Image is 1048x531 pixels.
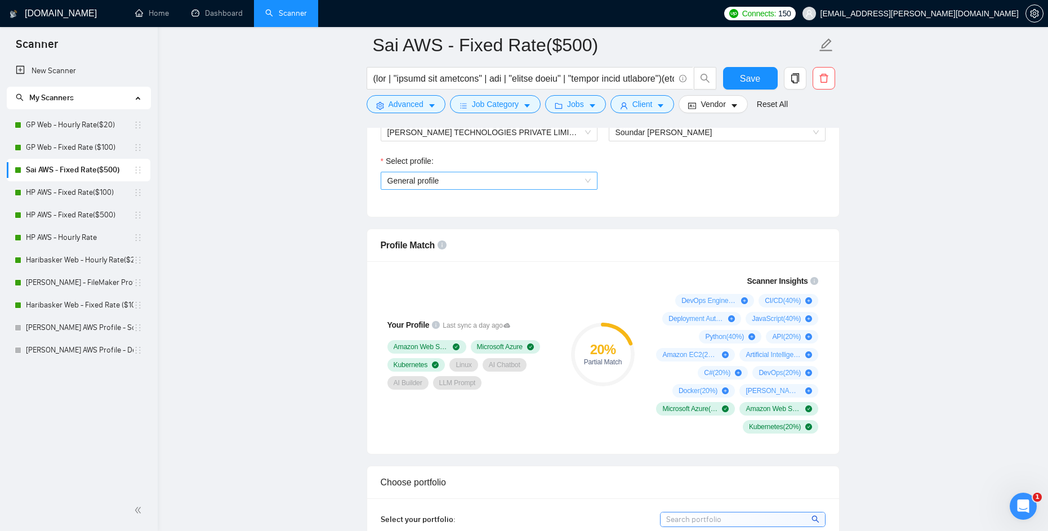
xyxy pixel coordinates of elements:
[722,351,729,358] span: plus-circle
[805,315,812,322] span: plus-circle
[1033,493,1042,502] span: 1
[813,67,835,90] button: delete
[394,360,428,369] span: Kubernetes
[765,296,801,305] span: CI/CD ( 40 %)
[26,159,133,181] a: Sai AWS - Fixed Rate($500)
[661,512,825,526] input: Search portfolio
[381,466,826,498] div: Choose portfolio
[742,7,776,20] span: Connects:
[746,386,801,395] span: [PERSON_NAME] ( 20 %)
[134,505,145,516] span: double-left
[749,422,801,431] span: Kubernetes ( 20 %)
[7,226,150,249] li: HP AWS - Hourly Rate
[472,98,519,110] span: Job Category
[133,166,142,175] span: holder
[620,101,628,110] span: user
[367,95,445,113] button: settingAdvancedcaret-down
[135,8,169,18] a: homeHome
[632,98,653,110] span: Client
[662,350,717,359] span: Amazon EC2 ( 20 %)
[805,423,812,430] span: check-circle
[1010,493,1037,520] iframe: Intercom live chat
[133,278,142,287] span: holder
[133,211,142,220] span: holder
[7,294,150,316] li: Haribasker Web - Fixed Rate ($100)
[26,136,133,159] a: GP Web - Fixed Rate ($100)
[679,75,686,82] span: info-circle
[387,320,430,329] span: Your Profile
[26,226,133,249] a: HP AWS - Hourly Rate
[1026,9,1043,18] span: setting
[394,378,422,387] span: AI Builder
[453,343,460,350] span: check-circle
[805,297,812,304] span: plus-circle
[7,136,150,159] li: GP Web - Fixed Rate ($100)
[191,8,243,18] a: dashboardDashboard
[133,301,142,310] span: holder
[741,297,748,304] span: plus-circle
[747,277,808,285] span: Scanner Insights
[805,351,812,358] span: plus-circle
[26,204,133,226] a: HP AWS - Fixed Rate($500)
[571,343,635,356] div: 20 %
[460,101,467,110] span: bars
[523,101,531,110] span: caret-down
[26,249,133,271] a: Haribasker Web - Hourly Rate($25)
[730,101,738,110] span: caret-down
[681,296,737,305] span: DevOps Engineering ( 80 %)
[387,176,439,185] span: General profile
[694,73,716,83] span: search
[679,95,747,113] button: idcardVendorcaret-down
[723,67,778,90] button: Save
[26,271,133,294] a: [PERSON_NAME] - FileMaker Profile
[757,98,788,110] a: Reset All
[443,320,510,331] span: Last sync a day ago
[772,332,801,341] span: API ( 20 %)
[7,316,150,339] li: Hariprasad AWS Profile - Solutions Architect
[545,95,606,113] button: folderJobscaret-down
[7,204,150,226] li: HP AWS - Fixed Rate($500)
[133,188,142,197] span: holder
[7,60,150,82] li: New Scanner
[26,294,133,316] a: Haribasker Web - Fixed Rate ($100)
[805,333,812,340] span: plus-circle
[26,114,133,136] a: GP Web - Hourly Rate($20)
[694,67,716,90] button: search
[728,315,735,322] span: plus-circle
[133,121,142,130] span: holder
[784,73,806,83] span: copy
[740,72,760,86] span: Save
[376,101,384,110] span: setting
[679,386,717,395] span: Docker ( 20 %)
[381,515,456,524] span: Select your portfolio:
[705,332,744,341] span: Python ( 40 %)
[805,10,813,17] span: user
[813,73,835,83] span: delete
[588,101,596,110] span: caret-down
[722,387,729,394] span: plus-circle
[428,101,436,110] span: caret-down
[567,98,584,110] span: Jobs
[805,387,812,394] span: plus-circle
[432,321,440,329] span: info-circle
[571,359,635,365] div: Partial Match
[386,155,434,167] span: Select profile:
[1025,9,1043,18] a: setting
[16,60,141,82] a: New Scanner
[722,405,729,412] span: check-circle
[489,360,520,369] span: AI Chatbot
[394,342,449,351] span: Amazon Web Services
[133,233,142,242] span: holder
[7,114,150,136] li: GP Web - Hourly Rate($20)
[373,31,817,59] input: Scanner name...
[610,95,675,113] button: userClientcaret-down
[456,360,471,369] span: Linux
[1025,5,1043,23] button: setting
[26,316,133,339] a: [PERSON_NAME] AWS Profile - Solutions Architect
[133,346,142,355] span: holder
[729,9,738,18] img: upwork-logo.png
[701,98,725,110] span: Vendor
[387,124,591,141] span: NAETHRA TECHNOLOGIES PRIVATE LIMITED
[811,513,821,525] span: search
[662,404,717,413] span: Microsoft Azure ( 60 %)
